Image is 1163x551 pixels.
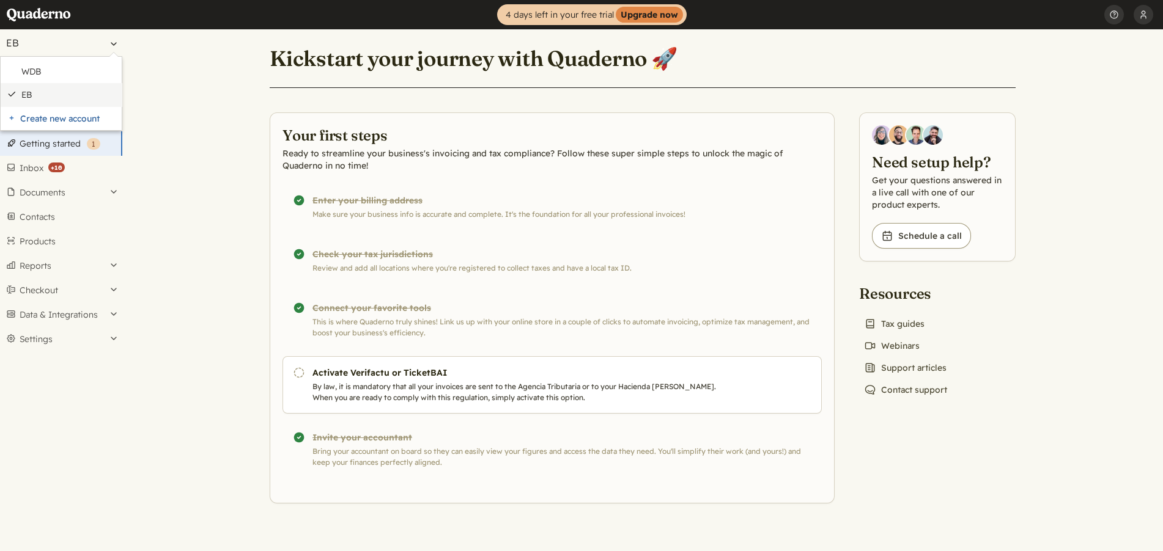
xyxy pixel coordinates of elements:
a: 4 days left in your free trialUpgrade now [497,4,687,25]
p: By law, it is mandatory that all your invoices are sent to the Agencia Tributaria or to your Haci... [312,381,729,403]
a: Schedule a call [872,223,971,249]
p: Get your questions answered in a live call with one of our product experts. [872,174,1003,211]
a: Support articles [859,359,951,376]
p: Ready to streamline your business's invoicing and tax compliance? Follow these super simple steps... [282,147,822,172]
strong: +10 [48,162,65,172]
img: Javier Rubio, DevRel at Quaderno [923,125,943,145]
a: EB [21,89,116,100]
img: Ivo Oltmans, Business Developer at Quaderno [906,125,926,145]
a: Contact support [859,381,952,398]
img: Diana Carrasco, Account Executive at Quaderno [872,125,892,145]
h1: Kickstart your journey with Quaderno 🚀 [270,45,677,72]
h3: Activate Verifactu or TicketBAI [312,367,729,379]
a: Create new account [1,107,122,130]
a: Activate Verifactu or TicketBAI By law, it is mandatory that all your invoices are sent to the Ag... [282,356,822,414]
h2: Resources [859,283,952,303]
strong: Upgrade now [616,7,683,23]
a: Tax guides [859,315,929,332]
img: Jairo Fumero, Account Executive at Quaderno [889,125,909,145]
h2: Your first steps [282,125,822,145]
span: 1 [92,139,95,148]
a: Webinars [859,337,925,354]
a: WDB [21,66,116,77]
h2: Need setup help? [872,152,1003,172]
